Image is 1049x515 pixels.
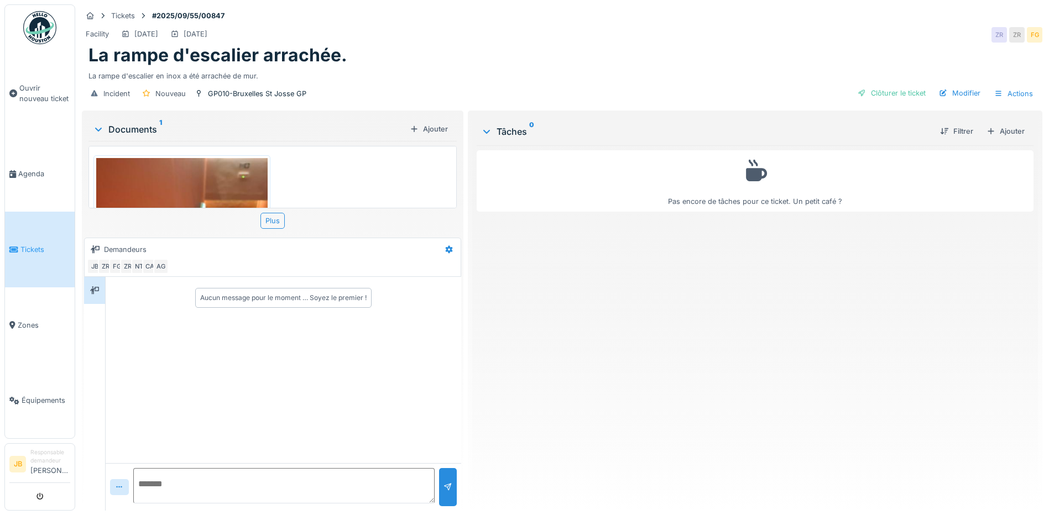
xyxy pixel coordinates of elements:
a: JB Responsable demandeur[PERSON_NAME] [9,448,70,483]
div: Aucun message pour le moment … Soyez le premier ! [200,293,367,303]
div: Filtrer [936,124,978,139]
h1: La rampe d'escalier arrachée. [88,45,347,66]
div: ZR [120,259,135,274]
div: Demandeurs [104,244,147,255]
span: Tickets [20,244,70,255]
div: CA [142,259,158,274]
div: [DATE] [184,29,207,39]
a: Tickets [5,212,75,287]
span: Ouvrir nouveau ticket [19,83,70,104]
div: ZR [991,27,1007,43]
div: Ajouter [405,122,452,136]
div: Modifier [935,86,985,101]
div: FG [1027,27,1042,43]
div: AG [153,259,169,274]
div: Facility [86,29,109,39]
a: Équipements [5,362,75,438]
sup: 0 [529,125,534,138]
div: Ajouter [982,124,1029,139]
div: ZR [98,259,113,274]
div: ZR [1009,27,1025,43]
span: Zones [18,320,70,330]
sup: 1 [159,123,162,136]
div: FG [109,259,124,274]
div: Pas encore de tâches pour ce ticket. Un petit café ? [484,155,1026,207]
div: NT [131,259,147,274]
div: Tickets [111,10,135,21]
img: 7nqjgxdr83qvqqx8k4l074ujv9uu [96,158,268,386]
div: GP010-Bruxelles St Josse GP [208,88,306,99]
div: Documents [93,123,405,136]
div: Responsable demandeur [30,448,70,465]
div: Plus [260,213,285,229]
a: Agenda [5,136,75,212]
div: Clôturer le ticket [853,86,930,101]
li: [PERSON_NAME] [30,448,70,480]
strong: #2025/09/55/00847 [148,10,229,21]
a: Zones [5,287,75,363]
span: Équipements [22,395,70,406]
div: JB [87,259,102,274]
div: Nouveau [155,88,186,99]
div: [DATE] [134,29,158,39]
div: Actions [989,86,1038,102]
li: JB [9,456,26,472]
div: La rampe d'escalier en inox a été arrachée de mur. [88,66,1036,81]
div: Tâches [481,125,931,138]
img: Badge_color-CXgf-gQk.svg [23,11,56,44]
span: Agenda [18,169,70,179]
div: Incident [103,88,130,99]
a: Ouvrir nouveau ticket [5,50,75,136]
